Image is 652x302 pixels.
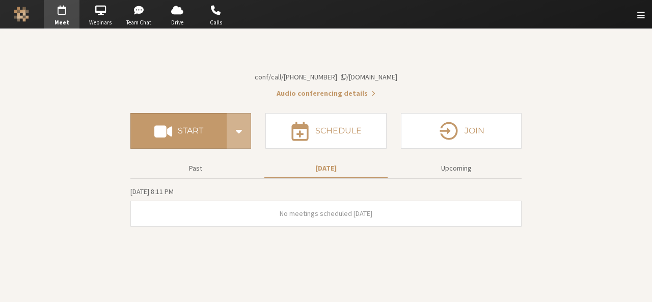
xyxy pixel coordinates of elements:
[130,113,227,149] button: Start
[130,186,522,227] section: Today's Meetings
[255,72,397,81] span: Copy my meeting room link
[198,18,234,27] span: Calls
[465,127,484,135] h4: Join
[315,127,362,135] h4: Schedule
[130,47,522,99] section: Account details
[134,159,257,177] button: Past
[44,18,79,27] span: Meet
[121,18,157,27] span: Team Chat
[395,159,518,177] button: Upcoming
[178,127,203,135] h4: Start
[264,159,388,177] button: [DATE]
[255,72,397,83] button: Copy my meeting room linkCopy my meeting room link
[227,113,251,149] div: Start conference options
[159,18,195,27] span: Drive
[14,7,29,22] img: Iotum
[280,209,372,218] span: No meetings scheduled [DATE]
[401,113,522,149] button: Join
[277,88,375,99] button: Audio conferencing details
[83,18,118,27] span: Webinars
[130,187,174,196] span: [DATE] 8:11 PM
[265,113,386,149] button: Schedule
